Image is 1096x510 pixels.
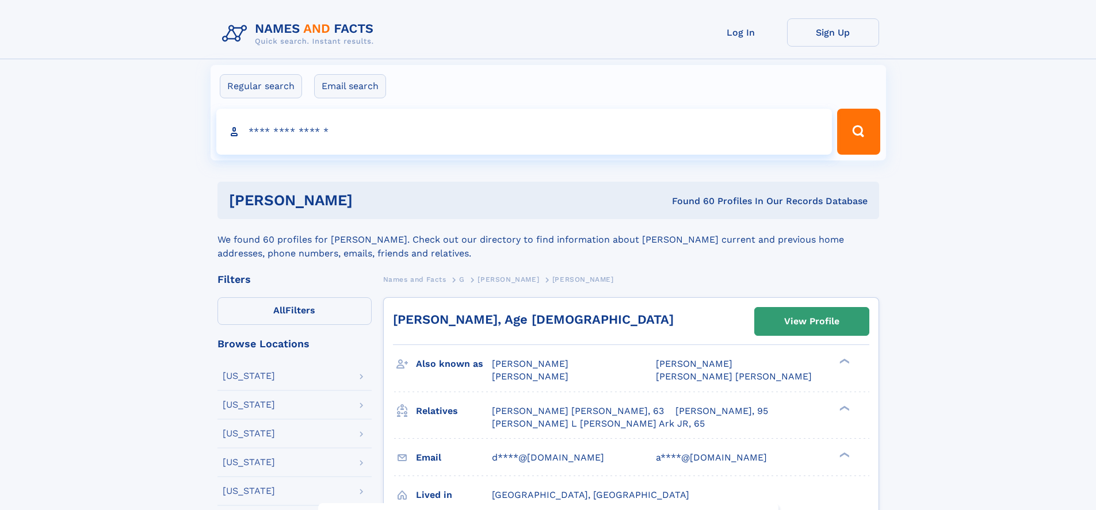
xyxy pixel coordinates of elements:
[223,371,275,381] div: [US_STATE]
[755,308,869,335] a: View Profile
[512,195,868,208] div: Found 60 Profiles In Our Records Database
[837,451,850,458] div: ❯
[217,274,372,285] div: Filters
[223,429,275,438] div: [US_STATE]
[416,354,492,374] h3: Also known as
[492,358,568,369] span: [PERSON_NAME]
[217,18,383,49] img: Logo Names and Facts
[216,109,832,155] input: search input
[656,371,812,382] span: [PERSON_NAME] [PERSON_NAME]
[787,18,879,47] a: Sign Up
[223,486,275,496] div: [US_STATE]
[675,405,768,417] a: [PERSON_NAME], 95
[837,109,880,155] button: Search Button
[459,275,465,283] span: G
[478,272,539,286] a: [PERSON_NAME]
[492,405,664,417] a: [PERSON_NAME] [PERSON_NAME], 63
[478,275,539,283] span: [PERSON_NAME]
[492,489,689,500] span: [GEOGRAPHIC_DATA], [GEOGRAPHIC_DATA]
[217,339,372,349] div: Browse Locations
[552,275,614,283] span: [PERSON_NAME]
[217,297,372,325] label: Filters
[229,193,513,208] h1: [PERSON_NAME]
[220,74,302,98] label: Regular search
[492,417,705,430] a: [PERSON_NAME] L [PERSON_NAME] Ark JR, 65
[656,358,732,369] span: [PERSON_NAME]
[416,485,492,505] h3: Lived in
[695,18,787,47] a: Log In
[492,371,568,382] span: [PERSON_NAME]
[416,448,492,467] h3: Email
[314,74,386,98] label: Email search
[223,400,275,409] div: [US_STATE]
[784,308,839,335] div: View Profile
[837,358,850,365] div: ❯
[837,404,850,412] div: ❯
[393,312,674,327] a: [PERSON_NAME], Age [DEMOGRAPHIC_DATA]
[223,458,275,467] div: [US_STATE]
[459,272,465,286] a: G
[273,305,285,316] span: All
[217,219,879,260] div: We found 60 profiles for [PERSON_NAME]. Check out our directory to find information about [PERSON...
[416,401,492,421] h3: Relatives
[383,272,446,286] a: Names and Facts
